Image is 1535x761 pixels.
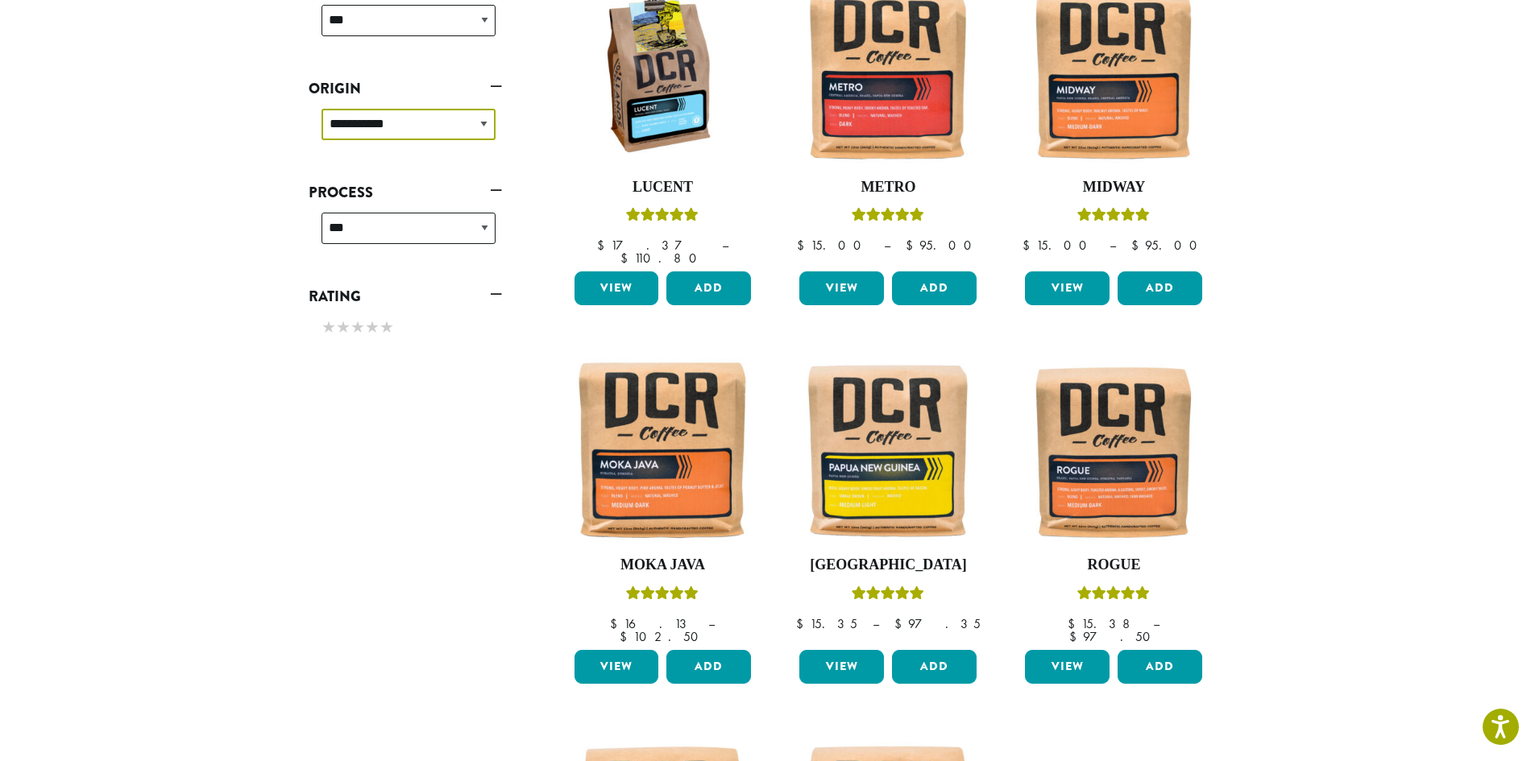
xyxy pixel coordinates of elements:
[852,205,924,230] div: Rated 5.00 out of 5
[799,271,884,305] a: View
[894,615,981,632] bdi: 97.35
[796,615,857,632] bdi: 15.35
[796,615,810,632] span: $
[610,615,693,632] bdi: 16.13
[610,615,624,632] span: $
[1023,237,1036,254] span: $
[666,650,751,684] button: Add
[1068,615,1081,632] span: $
[309,283,502,310] a: Rating
[620,628,633,645] span: $
[1118,271,1202,305] button: Add
[570,556,756,574] h4: Moka Java
[570,179,756,196] h4: Lucent
[309,102,502,159] div: Origin
[852,584,924,608] div: Rated 5.00 out of 5
[336,316,351,339] span: ★
[884,237,890,254] span: –
[380,316,394,339] span: ★
[620,250,634,267] span: $
[365,316,380,339] span: ★
[666,271,751,305] button: Add
[906,237,919,254] span: $
[309,179,502,206] a: Process
[1077,205,1150,230] div: Rated 5.00 out of 5
[309,310,502,347] div: Rating
[351,316,365,339] span: ★
[1025,650,1110,684] a: View
[1118,650,1202,684] button: Add
[1069,628,1083,645] span: $
[1131,237,1145,254] span: $
[795,179,981,196] h4: Metro
[575,650,659,684] a: View
[797,237,869,254] bdi: 15.00
[894,615,908,632] span: $
[873,615,879,632] span: –
[620,628,706,645] bdi: 102.50
[620,250,704,267] bdi: 110.80
[597,237,707,254] bdi: 17.37
[1021,358,1206,544] img: Rogue-12oz-300x300.jpg
[309,206,502,263] div: Process
[906,237,979,254] bdi: 95.00
[309,75,502,102] a: Origin
[795,358,981,544] img: Papua-New-Guinea-12oz-300x300.jpg
[626,584,699,608] div: Rated 5.00 out of 5
[892,271,977,305] button: Add
[1068,615,1138,632] bdi: 15.38
[1021,358,1206,643] a: RogueRated 5.00 out of 5
[1110,237,1116,254] span: –
[1021,556,1206,574] h4: Rogue
[708,615,715,632] span: –
[722,237,728,254] span: –
[626,205,699,230] div: Rated 5.00 out of 5
[892,650,977,684] button: Add
[797,237,811,254] span: $
[575,271,659,305] a: View
[1069,628,1158,645] bdi: 97.50
[799,650,884,684] a: View
[1131,237,1205,254] bdi: 95.00
[1021,179,1206,196] h4: Midway
[570,358,755,544] img: Moka-Java-12oz-300x300.jpg
[322,316,336,339] span: ★
[1077,584,1150,608] div: Rated 5.00 out of 5
[795,358,981,643] a: [GEOGRAPHIC_DATA]Rated 5.00 out of 5
[1023,237,1094,254] bdi: 15.00
[570,358,756,643] a: Moka JavaRated 5.00 out of 5
[597,237,611,254] span: $
[795,556,981,574] h4: [GEOGRAPHIC_DATA]
[1025,271,1110,305] a: View
[1153,615,1160,632] span: –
